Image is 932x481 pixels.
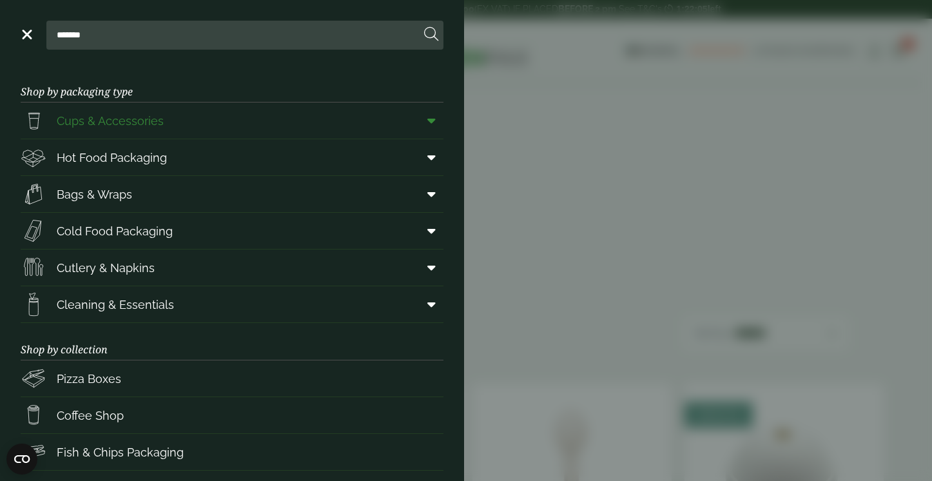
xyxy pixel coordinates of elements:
[21,213,443,249] a: Cold Food Packaging
[21,250,443,286] a: Cutlery & Napkins
[57,222,173,240] span: Cold Food Packaging
[57,149,167,166] span: Hot Food Packaging
[21,218,46,244] img: Sandwich_box.svg
[57,407,124,424] span: Coffee Shop
[57,259,155,277] span: Cutlery & Napkins
[21,397,443,433] a: Coffee Shop
[6,444,37,475] button: Open CMP widget
[21,103,443,139] a: Cups & Accessories
[21,402,46,428] img: HotDrink_paperCup.svg
[21,181,46,207] img: Paper_carriers.svg
[21,439,46,465] img: FishNchip_box.svg
[21,139,443,175] a: Hot Food Packaging
[21,176,443,212] a: Bags & Wraps
[21,360,443,397] a: Pizza Boxes
[21,366,46,391] img: Pizza_boxes.svg
[21,434,443,470] a: Fish & Chips Packaging
[21,144,46,170] img: Deli_box.svg
[21,323,443,360] h3: Shop by collection
[57,370,121,388] span: Pizza Boxes
[57,186,132,203] span: Bags & Wraps
[21,65,443,103] h3: Shop by packaging type
[57,296,174,313] span: Cleaning & Essentials
[21,108,46,133] img: PintNhalf_cup.svg
[21,291,46,317] img: open-wipe.svg
[57,444,184,461] span: Fish & Chips Packaging
[57,112,164,130] span: Cups & Accessories
[21,286,443,322] a: Cleaning & Essentials
[21,255,46,280] img: Cutlery.svg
